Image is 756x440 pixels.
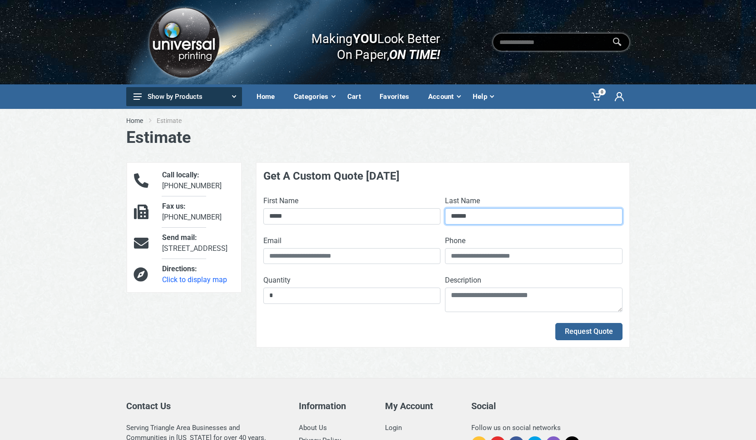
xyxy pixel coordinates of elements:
h5: Contact Us [126,401,285,411]
span: Call locally: [162,171,199,179]
div: Making Look Better On Paper, [294,22,440,63]
span: Fax us: [162,202,186,210]
button: Request Quote [555,323,623,340]
a: Favorites [373,84,422,109]
div: Categories [287,87,341,106]
span: 0 [598,88,606,95]
label: Description [445,275,481,286]
span: Send mail: [162,233,197,242]
h4: Get A Custom Quote [DATE] [263,170,623,183]
a: About Us [299,424,327,432]
h5: My Account [385,401,458,411]
h5: Information [299,401,371,411]
a: Home [250,84,287,109]
button: Show by Products [126,87,242,106]
nav: breadcrumb [126,116,630,125]
div: Follow us on social networks [471,423,630,433]
label: Email [263,235,282,246]
div: Help [466,87,499,106]
a: Click to display map [162,275,227,284]
img: Logo.png [146,4,222,81]
a: Cart [341,84,373,109]
div: [STREET_ADDRESS] [155,232,241,254]
label: Last Name [445,196,480,206]
b: YOU [353,31,377,46]
i: ON TIME! [389,47,440,62]
div: Account [422,87,466,106]
div: Cart [341,87,373,106]
a: Home [126,116,143,125]
h5: Social [471,401,630,411]
label: Quantity [263,275,291,286]
a: Login [385,424,402,432]
div: Home [250,87,287,106]
a: 0 [585,84,608,109]
div: [PHONE_NUMBER] [155,201,241,223]
span: Directions: [162,264,197,273]
h1: Estimate [126,128,630,147]
label: First Name [263,196,298,206]
label: Phone [445,235,465,246]
div: [PHONE_NUMBER] [155,170,241,191]
li: Estimate [157,116,195,125]
div: Favorites [373,87,422,106]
